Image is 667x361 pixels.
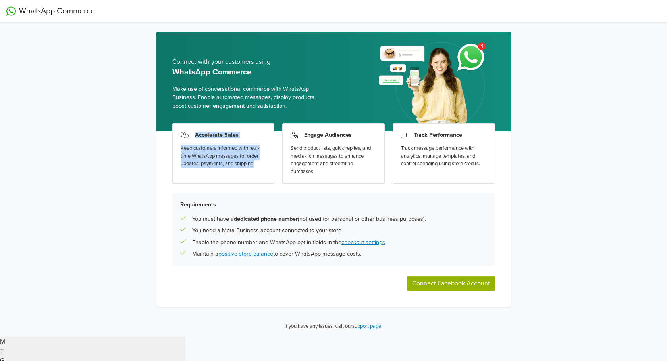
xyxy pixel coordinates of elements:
h5: Connect with your customers using [172,58,328,66]
img: WhatsApp [6,6,16,16]
span: Make use of conversational commerce with WhatsApp Business. Enable automated messages, display pr... [172,85,328,111]
p: You need a Meta Business account connected to your store. [192,226,343,235]
h5: WhatsApp Commerce [172,67,328,77]
img: whatsapp_setup_banner [372,38,495,131]
h3: Track Performance [414,132,462,138]
p: Enable the phone number and WhatsApp opt-in fields in the . [192,238,386,247]
p: If you have any issues, visit our . [285,323,382,330]
p: You must have a (not used for personal or other business purposes). [192,215,426,223]
h3: Accelerate Sales [195,132,239,138]
div: Send product lists, quick replies, and media-rich messages to enhance engagement and streamline p... [291,145,376,176]
h5: Requirements [180,201,487,208]
a: checkout settings [341,239,385,246]
div: Keep customers informed with real-time WhatsApp messages for order updates, payments, and shipping. [181,145,266,168]
button: Connect Facebook Account [407,276,495,291]
span: WhatsApp Commerce [19,5,95,17]
a: support page [352,323,381,329]
p: Maintain a to cover WhatsApp message costs. [192,250,361,258]
a: positive store balance [218,250,273,257]
h3: Engage Audiences [304,132,352,138]
b: dedicated phone number [234,216,298,222]
div: Track message performance with analytics, manage templates, and control spending using store cred... [401,145,487,168]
